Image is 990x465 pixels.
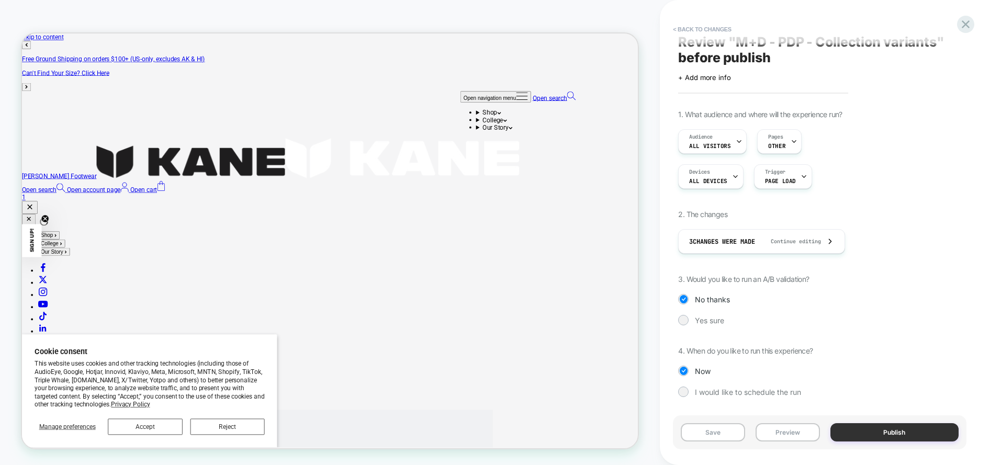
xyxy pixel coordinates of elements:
[695,295,730,304] span: No thanks
[760,238,821,245] span: Continue editing
[681,423,745,441] button: Save
[678,210,727,219] span: 2. The changes
[17,418,323,430] h2: Cookie consent
[756,423,820,441] button: Preview
[144,203,180,213] span: Open cart
[678,73,730,82] span: + Add more info
[695,367,711,376] span: Now
[695,316,724,325] span: Yes sure
[765,168,785,176] span: Trigger
[689,237,755,246] span: 3 Changes were made
[689,133,713,141] span: Audience
[768,133,783,141] span: Pages
[689,168,710,176] span: Devices
[678,346,813,355] span: 4. When do you like to run this experience?
[21,286,64,297] button: Our Story
[99,149,351,193] img: Kane logo
[678,110,842,119] span: 1. What audience and where will the experience run?
[25,265,41,273] span: Shop
[589,83,659,90] span: Open navigation menu
[21,360,35,370] a: Follow on YouTube
[25,276,49,284] span: College
[605,120,738,130] summary: Our Story
[21,327,35,337] a: Follow on Twitter
[678,275,809,283] span: 3. Would you like to run an A/B validation?
[60,203,131,213] span: Open account page
[21,264,50,275] button: Shop
[9,260,17,292] span: SIGN UP!
[681,81,727,91] span: Open search
[830,423,959,441] button: Publish
[765,177,796,185] span: Page Load
[24,246,35,256] button: Close teaser
[681,81,738,91] a: Open search
[58,203,142,213] a: Open account page
[678,34,961,65] span: Review " M+D - PDP - Collection variants " before publish
[605,100,738,110] summary: Shop
[5,4,37,35] button: Gorgias live chat
[668,21,737,38] button: < Back to changes
[605,110,738,120] summary: College
[689,142,730,150] span: All Visitors
[768,142,785,150] span: OTHER
[689,177,727,185] span: ALL DEVICES
[695,388,801,396] span: I would like to schedule the run
[25,287,55,295] span: Our Story
[21,376,35,386] a: Follow on TikTok
[21,344,35,354] a: Follow on Instagram
[21,311,35,321] a: Follow on Facebook
[21,392,35,402] a: Follow on LinkedIn
[584,77,679,92] button: Open navigation menu
[21,275,58,286] button: College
